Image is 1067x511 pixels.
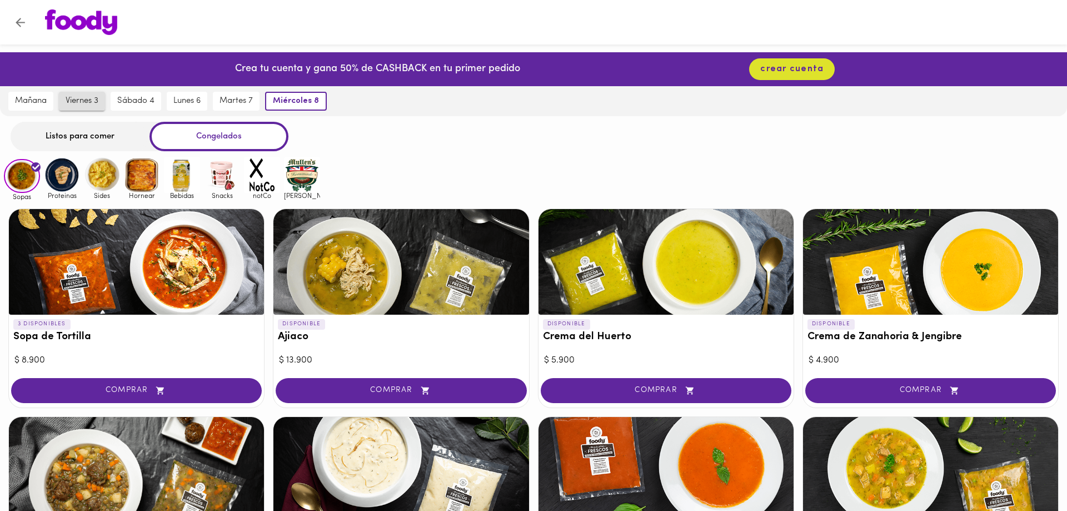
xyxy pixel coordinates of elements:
span: Sides [84,192,120,199]
button: COMPRAR [11,378,262,403]
p: DISPONIBLE [278,319,325,329]
img: Sopas [4,159,40,194]
img: Snacks [204,157,240,193]
span: COMPRAR [819,386,1042,395]
div: $ 5.900 [544,354,788,367]
button: COMPRAR [541,378,791,403]
h3: Crema del Huerto [543,331,789,343]
img: Proteinas [44,157,80,193]
span: martes 7 [220,96,253,106]
span: lunes 6 [173,96,201,106]
button: martes 7 [213,92,260,111]
div: Sopa de Tortilla [9,209,264,315]
img: mullens [284,157,320,193]
button: miércoles 8 [265,92,327,111]
span: [PERSON_NAME] [284,192,320,199]
img: Bebidas [164,157,200,193]
p: Crea tu cuenta y gana 50% de CASHBACK en tu primer pedido [235,62,520,77]
span: Hornear [124,192,160,199]
span: Sopas [4,193,40,200]
button: crear cuenta [749,58,835,80]
h3: Ajiaco [278,331,524,343]
button: COMPRAR [805,378,1056,403]
p: 3 DISPONIBLES [13,319,71,329]
span: Bebidas [164,192,200,199]
div: $ 4.900 [809,354,1053,367]
span: COMPRAR [25,386,248,395]
div: Congelados [149,122,288,151]
h3: Sopa de Tortilla [13,331,260,343]
img: notCo [244,157,280,193]
span: crear cuenta [760,64,824,75]
img: logo.png [45,9,117,35]
span: mañana [15,96,47,106]
h3: Crema de Zanahoria & Jengibre [807,331,1054,343]
span: COMPRAR [290,386,512,395]
iframe: Messagebird Livechat Widget [1003,446,1056,500]
div: $ 8.900 [14,354,258,367]
button: COMPRAR [276,378,526,403]
span: Proteinas [44,192,80,199]
img: Hornear [124,157,160,193]
button: Volver [7,9,34,36]
span: miércoles 8 [273,96,319,106]
span: viernes 3 [66,96,98,106]
p: DISPONIBLE [807,319,855,329]
div: Listos para comer [11,122,149,151]
button: sábado 4 [111,92,161,111]
p: DISPONIBLE [543,319,590,329]
span: Snacks [204,192,240,199]
div: Crema del Huerto [539,209,794,315]
img: Sides [84,157,120,193]
span: notCo [244,192,280,199]
div: $ 13.900 [279,354,523,367]
span: COMPRAR [555,386,777,395]
span: sábado 4 [117,96,154,106]
button: lunes 6 [167,92,207,111]
button: mañana [8,92,53,111]
button: viernes 3 [59,92,105,111]
div: Crema de Zanahoria & Jengibre [803,209,1058,315]
div: Ajiaco [273,209,528,315]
